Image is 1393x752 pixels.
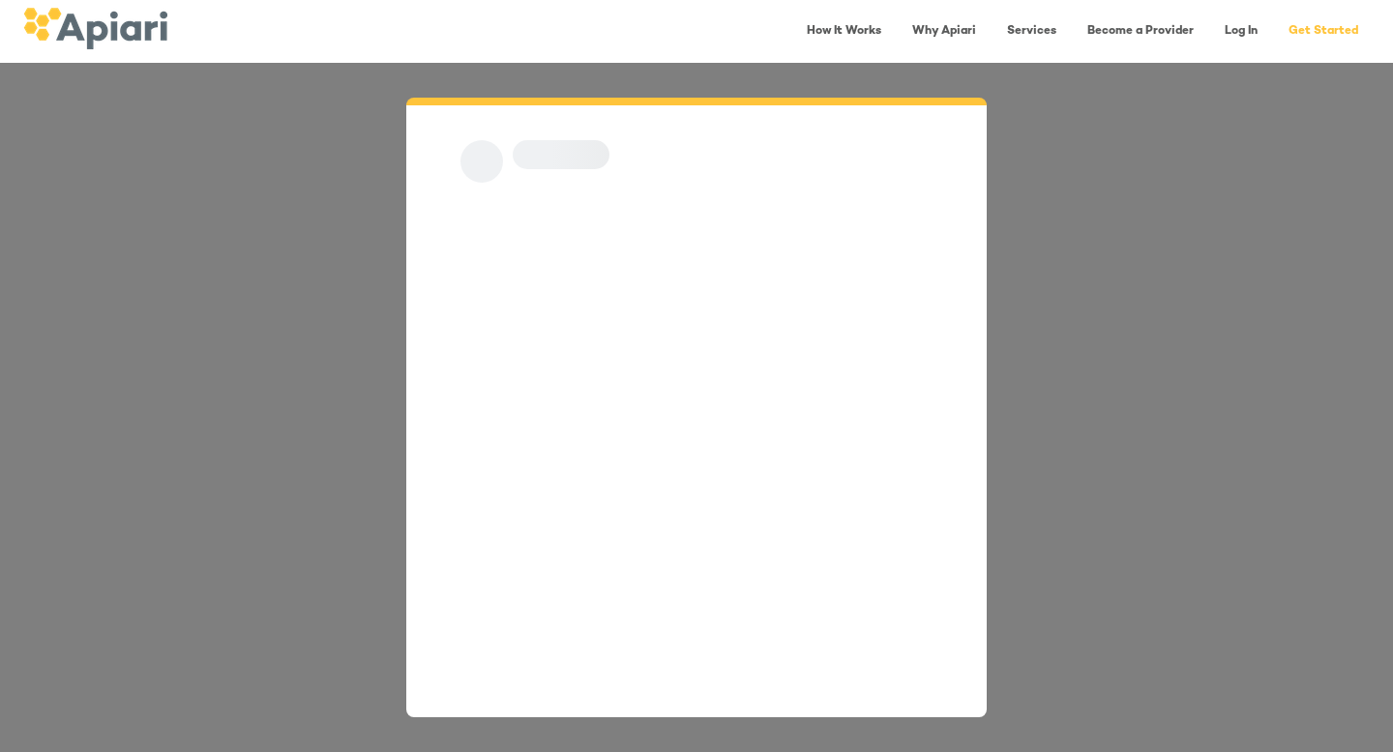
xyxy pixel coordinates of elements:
a: Get Started [1277,12,1370,51]
img: logo [23,8,167,49]
a: Become a Provider [1076,12,1205,51]
a: Why Apiari [901,12,988,51]
a: Services [995,12,1068,51]
a: How It Works [795,12,893,51]
a: Log In [1213,12,1269,51]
